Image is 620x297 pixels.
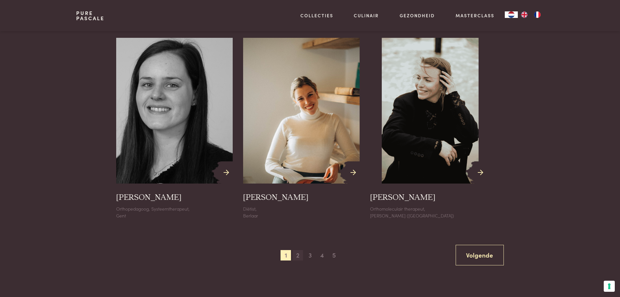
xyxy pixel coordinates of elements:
[354,12,379,19] a: Culinair
[505,11,518,18] div: Language
[400,12,435,19] a: Gezondheid
[243,38,360,219] a: Caroline van Soest [PERSON_NAME] Diëtist, Berlaar
[243,212,360,219] div: Berlaar
[281,250,291,260] span: 1
[456,245,504,265] a: Volgende
[370,192,435,203] h3: [PERSON_NAME]
[243,38,360,184] img: Caroline van Soest
[505,11,518,18] a: NL
[370,205,425,212] span: Orthomoleculair therapeut,
[518,11,531,18] a: EN
[305,250,315,260] span: 3
[518,11,544,18] ul: Language list
[243,205,256,212] span: Diëtist,
[370,38,487,184] img: ClaudiaHendriks
[300,12,333,19] a: Collecties
[317,250,327,260] span: 4
[151,205,189,212] span: Systeemtherapeut,
[116,192,182,203] h3: [PERSON_NAME]
[329,250,339,260] span: 5
[76,10,104,21] a: PurePascale
[370,38,487,219] a: ClaudiaHendriks [PERSON_NAME] Orthomoleculair therapeut, [PERSON_NAME] ([GEOGRAPHIC_DATA])
[505,11,544,18] aside: Language selected: Nederlands
[116,205,150,212] span: Orthopedagoog,
[604,281,615,292] button: Uw voorkeuren voor toestemming voor trackingtechnologieën
[243,192,309,203] h3: [PERSON_NAME]
[370,212,487,219] div: [PERSON_NAME] ([GEOGRAPHIC_DATA])
[531,11,544,18] a: FR
[116,38,233,219] a: 7c5b837f2fdf-SchermÂ­afbeelding_2024_12_03_om_22.44.24 [PERSON_NAME] Orthopedagoog,Systeemtherape...
[456,12,494,19] a: Masterclass
[116,38,233,184] img: 7c5b837f2fdf-SchermÂ­afbeelding_2024_12_03_om_22.44.24
[116,212,233,219] div: Gent
[293,250,303,260] span: 2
